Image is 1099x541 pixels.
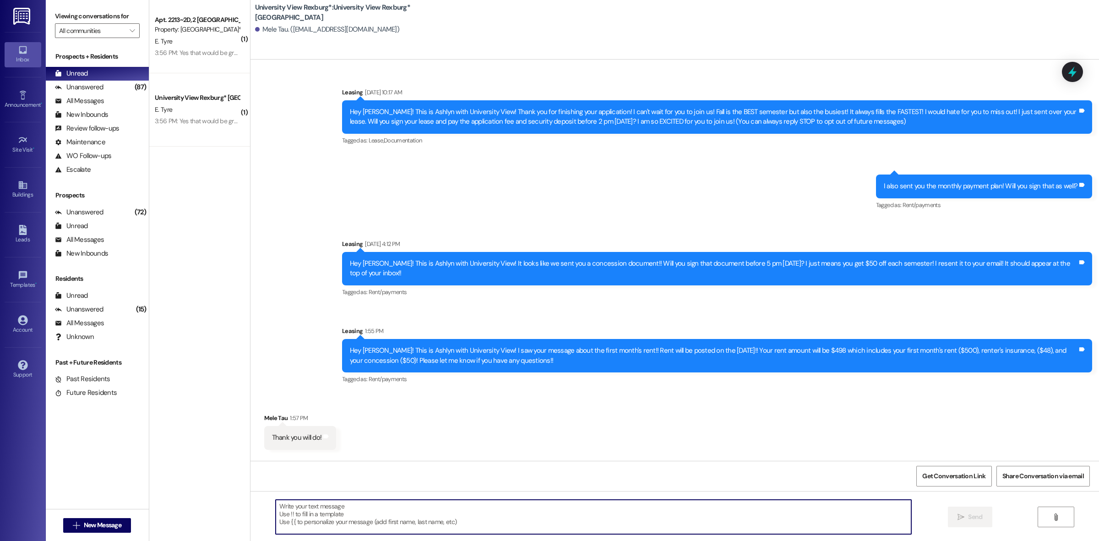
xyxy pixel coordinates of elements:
div: Unread [55,69,88,78]
div: Unanswered [55,208,103,217]
div: New Inbounds [55,110,108,120]
span: Share Conversation via email [1002,471,1084,481]
a: Buildings [5,177,41,202]
div: (72) [132,205,149,219]
span: Lease , [369,137,384,144]
div: Residents [46,274,149,284]
button: Share Conversation via email [996,466,1090,486]
div: Unanswered [55,305,103,314]
div: 1:57 PM [288,413,308,423]
div: Tagged as: [342,372,1092,386]
div: Maintenance [55,137,105,147]
b: University View Rexburg*: University View Rexburg* [GEOGRAPHIC_DATA] [255,3,438,22]
a: Inbox [5,42,41,67]
i:  [958,514,964,521]
div: Mele Tau [264,413,337,426]
span: E. Tyre [155,37,172,45]
div: Review follow-ups [55,124,119,133]
div: Tagged as: [342,134,1092,147]
a: Site Visit • [5,132,41,157]
span: • [35,280,37,287]
div: I also sent you the monthly payment plan! Will you sign that as well? [884,181,1077,191]
label: Viewing conversations for [55,9,140,23]
div: Prospects [46,191,149,200]
button: Get Conversation Link [916,466,991,486]
div: (15) [134,302,149,317]
div: Hey [PERSON_NAME]! This is Ashlyn with University View! Thank you for finishing your application!... [350,107,1077,127]
span: Send [968,512,982,522]
div: Future Residents [55,388,117,398]
div: All Messages [55,96,104,106]
div: Tagged as: [876,198,1092,212]
div: Past + Future Residents [46,358,149,367]
div: WO Follow-ups [55,151,111,161]
div: 1:55 PM [363,326,383,336]
div: Property: [GEOGRAPHIC_DATA]* [155,25,239,34]
button: New Message [63,518,131,533]
div: Apt. 2213~2D, 2 [GEOGRAPHIC_DATA] [155,15,239,25]
input: All communities [59,23,125,38]
div: Past Residents [55,374,110,384]
span: Rent/payments [369,288,407,296]
div: Hey [PERSON_NAME]! This is Ashlyn with University View! It looks like we sent you a concession do... [350,259,1077,279]
img: ResiDesk Logo [13,8,32,25]
div: Leasing [342,326,1092,339]
i:  [73,522,80,529]
a: Account [5,312,41,337]
div: Hey [PERSON_NAME]! This is Ashlyn with University View! I saw your message about the first month'... [350,346,1077,366]
div: Mele Tau. ([EMAIL_ADDRESS][DOMAIN_NAME]) [255,25,399,34]
div: Unread [55,291,88,301]
div: Unread [55,221,88,231]
div: Leasing [342,239,1092,252]
div: (87) [132,80,149,94]
span: Rent/payments [369,375,407,383]
span: Rent/payments [903,201,941,209]
i:  [130,27,135,34]
div: Prospects + Residents [46,52,149,61]
div: Tagged as: [342,285,1092,299]
div: Escalate [55,165,91,175]
div: 3:56 PM: Yes that would be great [155,117,243,125]
a: Templates • [5,268,41,292]
a: Leads [5,222,41,247]
div: University View Rexburg* [GEOGRAPHIC_DATA] [155,93,239,103]
span: Get Conversation Link [922,471,985,481]
button: Send [948,507,992,527]
div: All Messages [55,235,104,245]
a: Support [5,357,41,382]
div: All Messages [55,318,104,328]
span: E. Tyre [155,105,172,114]
span: • [41,100,42,107]
span: New Message [84,520,121,530]
div: [DATE] 4:12 PM [363,239,400,249]
div: 3:56 PM: Yes that would be great [155,49,243,57]
div: Leasing [342,87,1092,100]
div: Unanswered [55,82,103,92]
div: New Inbounds [55,249,108,258]
div: Unknown [55,332,94,342]
div: Thank you will do! [272,433,322,443]
i:  [1052,514,1059,521]
span: • [33,145,34,152]
span: Documentation [384,137,422,144]
div: [DATE] 10:17 AM [363,87,402,97]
